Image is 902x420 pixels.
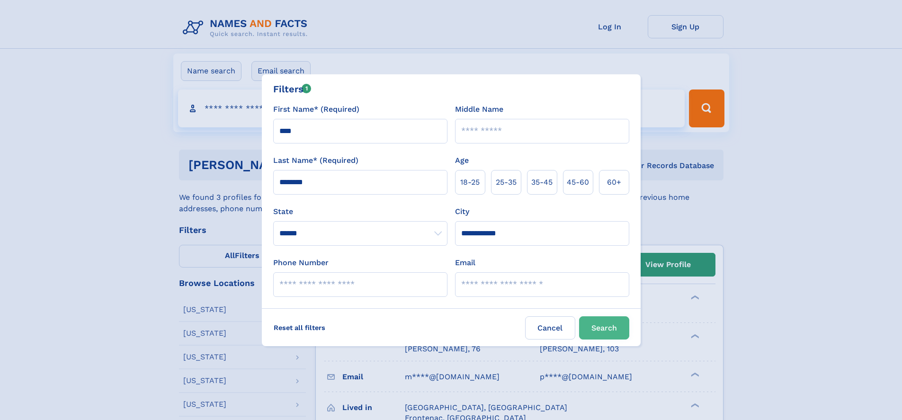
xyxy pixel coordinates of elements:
span: 18‑25 [460,177,480,188]
label: Cancel [525,316,575,340]
label: State [273,206,447,217]
label: Middle Name [455,104,503,115]
span: 35‑45 [531,177,553,188]
button: Search [579,316,629,340]
div: Filters [273,82,312,96]
label: Email [455,257,475,268]
label: City [455,206,469,217]
span: 60+ [607,177,621,188]
span: 25‑35 [496,177,517,188]
label: First Name* (Required) [273,104,359,115]
label: Last Name* (Required) [273,155,358,166]
span: 45‑60 [567,177,589,188]
label: Age [455,155,469,166]
label: Reset all filters [268,316,331,339]
label: Phone Number [273,257,329,268]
